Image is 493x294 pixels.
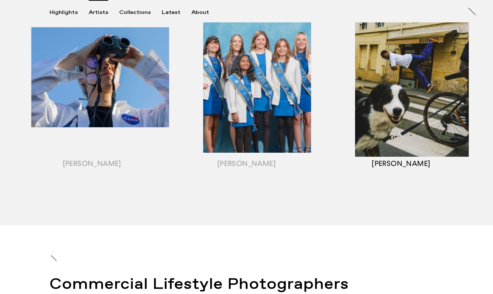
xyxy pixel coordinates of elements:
[191,9,220,16] button: About
[162,9,180,16] div: Latest
[119,9,162,16] button: Collections
[89,9,108,16] div: Artists
[162,9,191,16] button: Latest
[50,9,78,16] div: Highlights
[50,9,89,16] button: Highlights
[191,9,209,16] div: About
[89,9,119,16] button: Artists
[119,9,151,16] div: Collections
